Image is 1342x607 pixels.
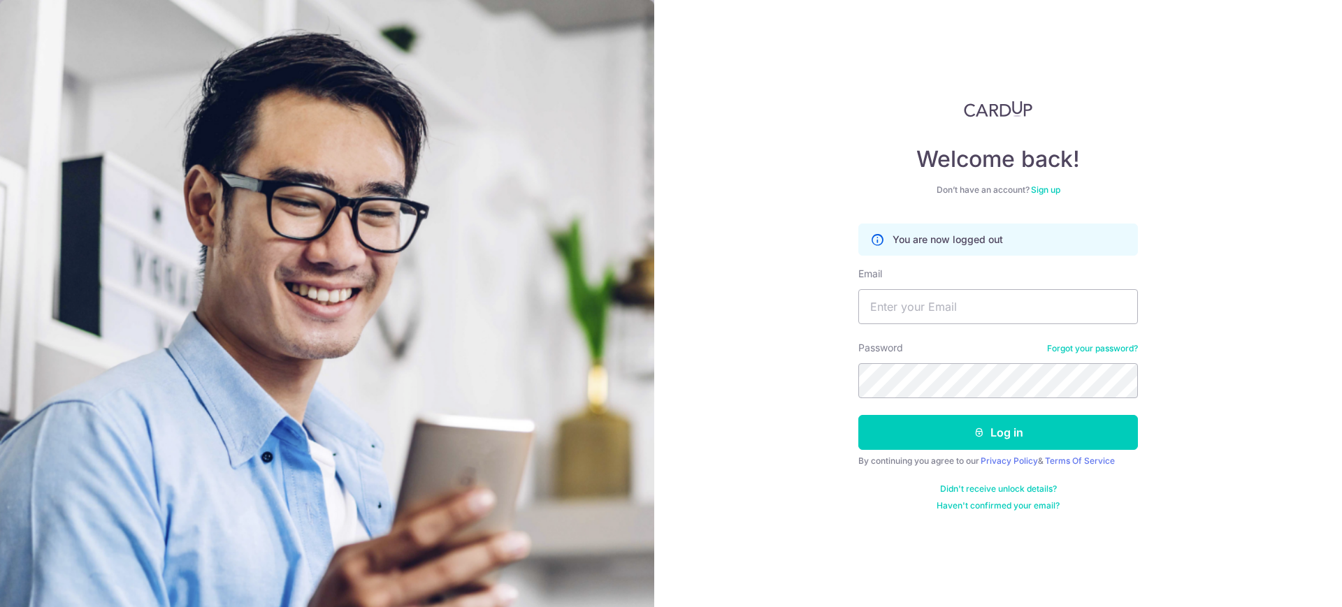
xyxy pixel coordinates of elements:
a: Terms Of Service [1045,455,1115,466]
p: You are now logged out [893,233,1003,247]
label: Email [858,267,882,281]
div: Don’t have an account? [858,184,1138,196]
h4: Welcome back! [858,145,1138,173]
input: Enter your Email [858,289,1138,324]
a: Privacy Policy [981,455,1038,466]
img: CardUp Logo [964,101,1032,117]
a: Forgot your password? [1047,343,1138,354]
label: Password [858,341,903,355]
a: Haven't confirmed your email? [937,500,1060,511]
div: By continuing you agree to our & [858,455,1138,467]
a: Didn't receive unlock details? [940,483,1057,495]
a: Sign up [1031,184,1060,195]
button: Log in [858,415,1138,450]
